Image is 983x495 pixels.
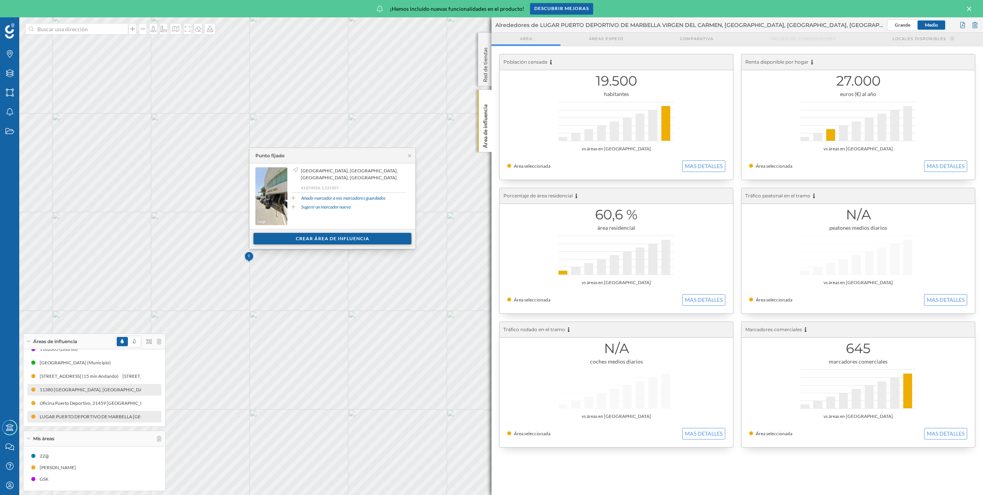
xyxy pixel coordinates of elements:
span: Mis áreas [33,435,54,442]
span: Áreas de influencia [33,338,77,345]
div: coches medios diarios [507,358,725,365]
img: streetview [255,167,287,225]
span: Área seleccionada [514,297,550,303]
span: Area [520,36,532,42]
span: Comparativa [680,36,713,42]
div: [GEOGRAPHIC_DATA] (Municipio) [40,359,115,367]
h1: 645 [749,341,967,356]
div: vs áreas en [GEOGRAPHIC_DATA] [507,412,725,420]
div: euros (€) al año [749,90,967,98]
h1: 19.500 [507,74,725,88]
div: Oficina Puerto Deportivo, 21459 [GEOGRAPHIC_DATA], [GEOGRAPHIC_DATA], [GEOGRAPHIC_DATA] (15 min A... [40,399,292,407]
span: ¡Hemos incluido nuevas funcionalidades en el producto! [390,5,524,13]
div: [STREET_ADDRESS] (15 min Andando) [40,372,122,380]
span: Origen de consumidores [770,36,836,42]
div: Tráfico peatonal en el tramo [741,188,975,204]
h1: N/A [507,341,725,356]
div: vs áreas en [GEOGRAPHIC_DATA] [507,279,725,286]
h1: 60,6 % [507,207,725,222]
div: vs áreas en [GEOGRAPHIC_DATA] [749,145,967,153]
button: MAS DETALLES [924,294,967,306]
span: Áreas espejo [589,36,623,42]
div: 11380 [GEOGRAPHIC_DATA], [GEOGRAPHIC_DATA], [GEOGRAPHIC_DATA] (15 min Andando) [40,386,239,394]
span: Área seleccionada [514,431,550,436]
div: LUGAR PUERTO DEPORTIVO DE MARBELLA [GEOGRAPHIC_DATA], [GEOGRAPHIC_DATA], [GEOGRAPHIC_DATA], [GEOG... [40,413,366,421]
div: habitantes [507,90,725,98]
h1: N/A [749,207,967,222]
a: Sugerir un marcador nuevo [301,204,351,210]
div: peatones medios diarios [749,224,967,232]
div: [STREET_ADDRESS] (15 min Andando) [122,372,205,380]
h1: 27.000 [749,74,967,88]
button: MAS DETALLES [682,160,725,172]
div: marcadores comerciales [749,358,967,365]
span: Área seleccionada [756,297,792,303]
div: 22@ [40,452,53,460]
div: Porcentaje de área residencial [500,188,733,204]
button: MAS DETALLES [682,294,725,306]
div: vs áreas en [GEOGRAPHIC_DATA] [507,145,725,153]
div: Punto fijado [255,152,285,159]
img: Marker [244,249,254,265]
p: Área de influencia [481,101,489,148]
span: Área seleccionada [756,163,792,169]
span: Medio [925,22,938,28]
p: Red de tiendas [481,44,489,82]
div: vs áreas en [GEOGRAPHIC_DATA] [749,279,967,286]
div: [PERSON_NAME] [40,464,80,471]
span: Alrededores de LUGAR PUERTO DEPORTIVO DE MARBELLA VIRGEN DEL CARMEN, [GEOGRAPHIC_DATA], [GEOGRAPH... [495,21,887,29]
div: área residencial [507,224,725,232]
div: Marcadores comerciales [741,322,975,338]
button: MAS DETALLES [682,428,725,439]
span: Soporte [15,5,43,12]
div: Tráfico rodado en el tramo [500,322,733,338]
span: [GEOGRAPHIC_DATA], [GEOGRAPHIC_DATA], [GEOGRAPHIC_DATA], [GEOGRAPHIC_DATA] [301,167,404,181]
div: 1102005 (Distrito) [40,345,82,353]
span: Área seleccionada [756,431,792,436]
span: Área seleccionada [514,163,550,169]
a: Añadir marcador a mis marcadores guardados [301,195,386,202]
img: Geoblink Logo [5,23,15,39]
p: 41,074926, 1,131507 [301,185,406,190]
div: Renta disponible por hogar [741,54,975,70]
button: MAS DETALLES [924,160,967,172]
div: Población censada [500,54,733,70]
span: Locales disponibles [892,36,946,42]
button: MAS DETALLES [924,428,967,439]
div: GSK [40,475,52,483]
div: vs áreas en [GEOGRAPHIC_DATA] [749,412,967,420]
span: Grande [895,22,910,28]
